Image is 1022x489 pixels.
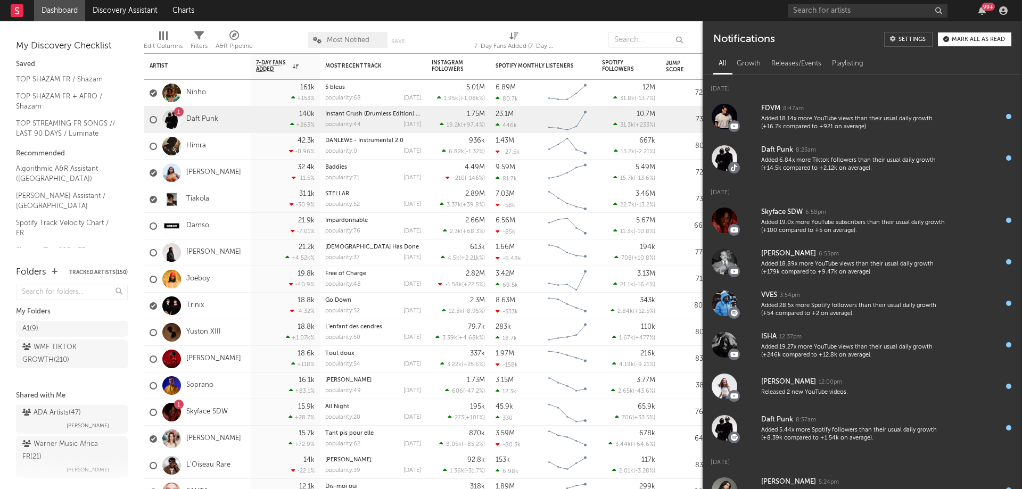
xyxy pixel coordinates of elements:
[449,309,463,314] span: 12.3k
[636,164,655,171] div: 5.49M
[186,354,241,363] a: [PERSON_NAME]
[635,335,654,341] span: +477 %
[325,138,421,144] div: DANLEWE - Instrumental 2.0
[761,343,949,360] div: Added 19.27x more YouTube views than their usual daily growth (+246k compared to +12.8k on average).
[636,190,655,197] div: 3.46M
[256,60,290,72] span: 7-Day Fans Added
[447,122,461,128] span: 19.2k
[761,413,793,426] div: Daft Punk
[298,350,315,357] div: 18.6k
[636,217,655,224] div: 5.67M
[216,40,253,53] div: A&R Pipeline
[463,122,483,128] span: +97.4 %
[325,430,374,436] a: Tant pis pour elle
[474,40,554,53] div: 7-Day Fans Added (7-Day Fans Added)
[403,122,421,128] div: [DATE]
[325,63,405,69] div: Most Recent Track
[703,96,1022,137] a: FDVM8:47amAdded 18.14x more YouTube views than their usual daily growth (+16.7k compared to +921 ...
[788,4,947,18] input: Search for artists
[16,217,117,239] a: Spotify Track Velocity Chart / FR
[978,6,986,15] button: 99+
[325,308,360,314] div: popularity: 52
[608,32,688,48] input: Search...
[299,190,315,197] div: 31.1k
[614,254,655,261] div: ( )
[666,167,708,179] div: 72.3
[543,213,591,239] svg: Chart title
[640,297,655,304] div: 343k
[186,195,209,204] a: Tiakola
[291,95,315,102] div: +153 %
[186,115,218,124] a: Daft Punk
[403,148,421,154] div: [DATE]
[470,244,485,251] div: 613k
[703,283,1022,324] a: VVES3:54pmAdded 28.5x more Spotify followers than their usual daily growth (+54 compared to +2 on...
[703,241,1022,283] a: [PERSON_NAME]6:55pmAdded 18.89x more YouTube views than their usual daily growth (+179k compared ...
[403,308,421,314] div: [DATE]
[325,244,421,250] div: God Has Done
[325,191,421,197] div: STELLAR
[761,376,816,388] div: [PERSON_NAME]
[620,122,634,128] span: 31.3k
[496,122,517,129] div: 446k
[440,121,485,128] div: ( )
[22,407,81,419] div: ADA Artists ( 47 )
[621,149,634,155] span: 15.2k
[703,407,1022,449] a: Daft Punk8:37amAdded 5.44x more Spotify followers than their usual daily growth (+8.39k compared ...
[16,118,117,139] a: TOP STREAMING FR SONGS // LAST 90 DAYS / Luminate
[325,85,345,90] a: 5 bleus
[186,168,241,177] a: [PERSON_NAME]
[636,122,654,128] span: +233 %
[325,164,347,170] a: Baddies
[440,361,485,368] div: ( )
[298,297,315,304] div: 18.8k
[325,271,366,277] a: Free of Charge
[325,122,361,128] div: popularity: 44
[466,84,485,91] div: 5.01M
[403,335,421,341] div: [DATE]
[325,228,360,234] div: popularity: 76
[325,351,421,357] div: Tout doux
[22,322,38,335] div: A1 ( 9 )
[543,239,591,266] svg: Chart title
[144,27,183,57] div: Edit Columns
[448,255,459,261] span: 4.5k
[325,297,351,303] a: Go Down
[666,246,708,259] div: 77.4
[325,191,349,197] a: STELLAR
[470,297,485,304] div: 2.3M
[438,281,485,288] div: ( )
[445,282,462,288] span: -1.58k
[761,302,949,318] div: Added 28.5x more Spotify followers than their usual daily growth (+54 compared to +2 on average).
[666,113,708,126] div: 73.2
[496,63,575,69] div: Spotify Monthly Listeners
[67,463,109,476] span: [PERSON_NAME]
[620,202,634,208] span: 22.7k
[899,37,926,43] div: Settings
[543,186,591,213] svg: Chart title
[496,228,515,235] div: -85k
[16,58,128,71] div: Saved
[291,228,315,235] div: -7.01 %
[761,115,949,131] div: Added 18.14x more YouTube views than their usual daily growth (+16.7k compared to +921 on average).
[437,95,485,102] div: ( )
[666,140,708,153] div: 80.1
[290,308,315,314] div: -4.32 %
[761,289,777,302] div: VVES
[468,324,485,330] div: 79.7k
[186,461,230,470] a: L'Oiseau Rare
[666,87,708,100] div: 72.6
[325,218,368,223] a: Impardonnable
[496,335,517,342] div: 18.7k
[613,281,655,288] div: ( )
[285,254,315,261] div: +4.52k %
[496,281,518,288] div: 69.5k
[819,378,842,386] div: 12:00pm
[666,60,693,73] div: Jump Score
[613,95,655,102] div: ( )
[440,201,485,208] div: ( )
[69,270,128,275] button: Tracked Artists(150)
[602,60,639,72] div: Spotify Followers
[761,476,816,488] div: [PERSON_NAME]
[496,95,518,102] div: 80.7k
